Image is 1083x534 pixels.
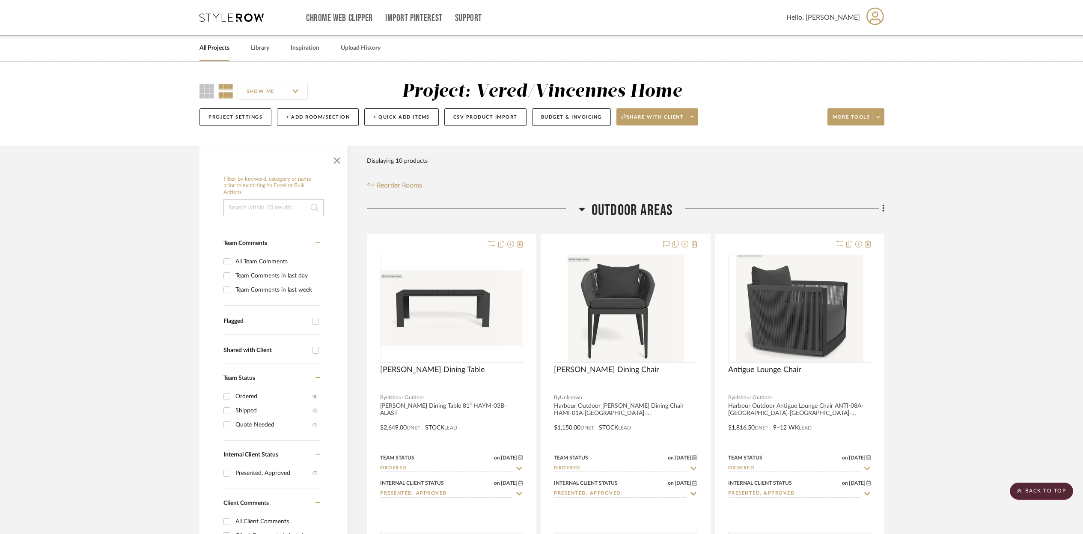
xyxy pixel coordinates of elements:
input: Search within 10 results [223,199,324,216]
span: Share with client [622,114,684,127]
div: Team Status [380,454,414,462]
div: (1) [312,404,318,418]
a: Support [455,15,482,22]
a: Inspiration [291,42,319,54]
input: Type to Search… [728,465,861,473]
div: Internal Client Status [554,479,618,487]
a: Upload History [341,42,381,54]
div: Project: Vered/Vincennes Home [402,83,682,101]
img: Antigue Lounge Chair [736,255,863,362]
button: Share with client [616,108,699,125]
div: Team Comments in last day [235,269,318,283]
button: + Add Room/Section [277,108,359,126]
span: Team Comments [223,240,267,246]
div: Displaying 10 products [367,152,428,170]
span: Antigue Lounge Chair [728,365,801,375]
a: All Projects [199,42,229,54]
span: [DATE] [500,455,518,461]
span: [PERSON_NAME] Dining Table [380,365,485,375]
input: Type to Search… [554,490,687,498]
span: on [842,455,848,460]
div: (1) [312,418,318,432]
div: Internal Client Status [380,479,444,487]
button: + Quick Add Items [364,108,439,126]
span: on [668,455,674,460]
span: Client Comments [223,500,269,506]
span: on [668,480,674,486]
button: Reorder Rooms [367,180,422,191]
div: All Client Comments [235,515,318,528]
span: Internal Client Status [223,452,278,458]
input: Type to Search… [380,490,513,498]
span: By [554,394,560,402]
span: [DATE] [848,455,866,461]
button: Budget & Invoicing [532,108,611,126]
span: Unknown [560,394,582,402]
div: (7) [312,466,318,480]
div: Team Status [728,454,762,462]
span: [DATE] [674,480,692,486]
span: Habour Outdoor [734,394,772,402]
span: on [494,480,500,486]
input: Type to Search… [554,465,687,473]
scroll-to-top-button: BACK TO TOP [1010,483,1073,500]
div: All Team Comments [235,255,318,268]
div: Flagged [223,318,308,325]
div: Ordered [235,390,312,403]
a: Library [251,42,269,54]
div: Presented, Approved [235,466,312,480]
a: Import Pinterest [385,15,443,22]
div: Internal Client Status [728,479,792,487]
div: Team Status [554,454,588,462]
span: More tools [833,114,870,127]
img: Hayman Dining Table [381,270,522,346]
span: Team Status [223,375,255,381]
span: Reorder Rooms [377,180,422,191]
div: Shipped [235,404,312,418]
button: Project Settings [199,108,271,126]
span: [DATE] [500,480,518,486]
span: on [494,455,500,460]
img: Hamilton Dining Chair [568,255,684,362]
span: Hello, [PERSON_NAME] [786,12,860,23]
input: Type to Search… [728,490,861,498]
button: More tools [827,108,884,125]
input: Type to Search… [380,465,513,473]
h6: Filter by keyword, category or name prior to exporting to Excel or Bulk Actions [223,176,324,196]
span: By [728,394,734,402]
span: Outdoor Areas [592,201,673,220]
span: [PERSON_NAME] Dining Chair [554,365,659,375]
div: 0 [381,254,523,362]
div: Shared with Client [223,347,308,354]
span: [DATE] [848,480,866,486]
a: Chrome Web Clipper [306,15,373,22]
button: CSV Product Import [444,108,527,126]
div: Team Comments in last week [235,283,318,297]
span: By [380,394,386,402]
div: Quote Needed [235,418,312,432]
span: [DATE] [674,455,692,461]
button: Close [328,150,345,167]
div: (8) [312,390,318,403]
span: Habour Outdoor [386,394,424,402]
span: on [842,480,848,486]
